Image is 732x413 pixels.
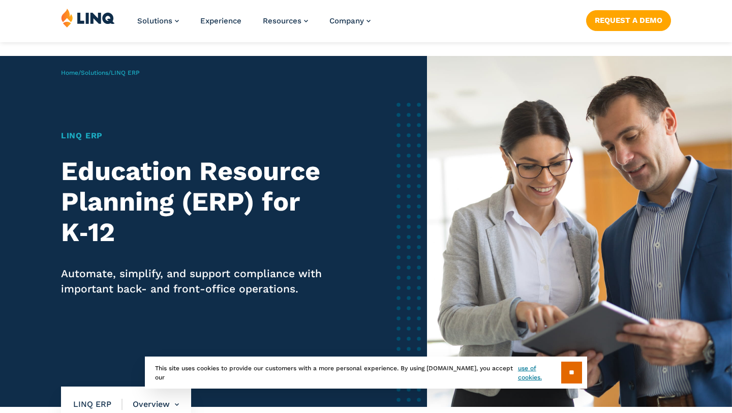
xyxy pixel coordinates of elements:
[200,16,241,25] a: Experience
[329,16,371,25] a: Company
[81,69,108,76] a: Solutions
[329,16,364,25] span: Company
[145,357,587,389] div: This site uses cookies to provide our customers with a more personal experience. By using [DOMAIN...
[61,69,78,76] a: Home
[61,8,115,27] img: LINQ | K‑12 Software
[586,10,671,31] a: Request a Demo
[263,16,308,25] a: Resources
[61,69,140,76] span: / /
[111,69,140,76] span: LINQ ERP
[137,16,172,25] span: Solutions
[61,156,349,247] h2: Education Resource Planning (ERP) for K‑12
[586,8,671,31] nav: Button Navigation
[518,364,561,382] a: use of cookies.
[137,16,179,25] a: Solutions
[137,8,371,42] nav: Primary Navigation
[263,16,301,25] span: Resources
[427,56,732,407] img: ERP Banner
[61,266,349,297] p: Automate, simplify, and support compliance with important back- and front-office operations.
[61,130,349,142] h1: LINQ ERP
